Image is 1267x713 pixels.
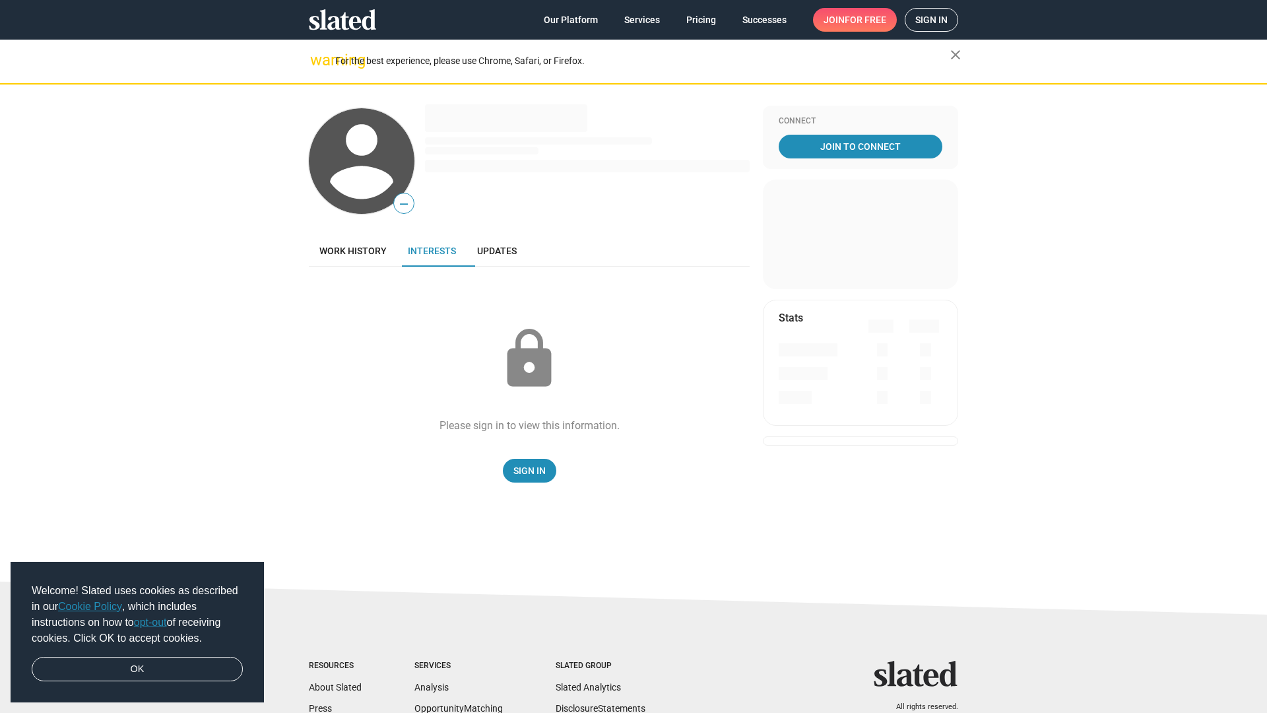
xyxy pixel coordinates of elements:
a: About Slated [309,682,362,693]
span: Our Platform [544,8,598,32]
a: Sign in [905,8,958,32]
span: for free [845,8,886,32]
a: Services [614,8,670,32]
a: Cookie Policy [58,601,122,612]
span: Pricing [686,8,716,32]
mat-card-title: Stats [779,311,803,325]
span: Work history [319,246,387,256]
a: dismiss cookie message [32,657,243,682]
span: Successes [742,8,787,32]
a: Our Platform [533,8,608,32]
a: Join To Connect [779,135,942,158]
mat-icon: lock [496,326,562,392]
a: Joinfor free [813,8,897,32]
a: Work history [309,235,397,267]
div: Connect [779,116,942,127]
span: Interests [408,246,456,256]
div: Services [414,661,503,671]
div: Please sign in to view this information. [439,419,620,432]
span: Sign In [513,459,546,483]
span: Join [824,8,886,32]
div: For the best experience, please use Chrome, Safari, or Firefox. [335,52,950,70]
a: Interests [397,235,467,267]
a: Successes [732,8,797,32]
span: Join To Connect [781,135,940,158]
a: Analysis [414,682,449,693]
span: Services [624,8,660,32]
div: Slated Group [556,661,645,671]
div: Resources [309,661,362,671]
span: Updates [477,246,517,256]
span: Sign in [915,9,948,31]
span: — [394,195,414,213]
a: opt-out [134,617,167,628]
mat-icon: close [948,47,963,63]
div: cookieconsent [11,562,264,703]
a: Pricing [676,8,727,32]
a: Slated Analytics [556,682,621,693]
mat-icon: warning [310,52,326,68]
a: Updates [467,235,527,267]
a: Sign In [503,459,556,483]
span: Welcome! Slated uses cookies as described in our , which includes instructions on how to of recei... [32,583,243,646]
